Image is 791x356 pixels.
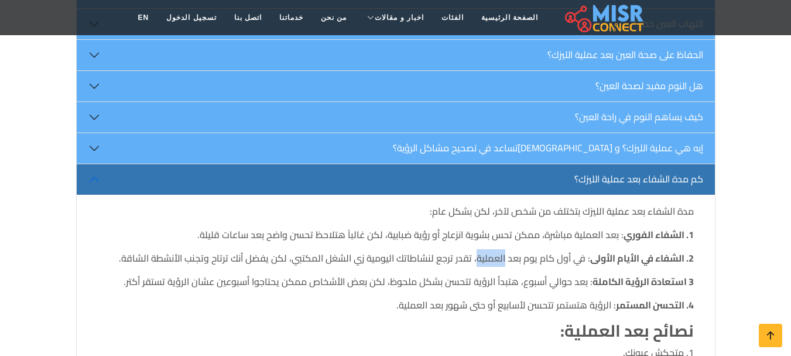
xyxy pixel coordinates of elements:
[98,251,694,265] p: : في أول كام يوم بعد العملية، تقدر ترجع لنشاطاتك اليومية زي الشغل المكتبي، لكن يفضل أنك ترتاح وتج...
[98,274,694,289] p: : بعد حوالي أسبوع، هتبدأ الرؤية تتحسن بشكل ملحوظ، لكن بعض الأشخاص ممكن يحتاجوا أسبوعين عشان الرؤي...
[593,273,694,290] strong: 3 استعادة الرؤية الكاملة
[77,40,715,70] button: الحفاظ على صحة العين بعد عملية الليزك؟
[270,6,312,29] a: خدماتنا
[98,298,694,312] p: : الرؤية هتستمر تتحسن لأسابيع أو حتى شهور بعد العملية.
[433,6,472,29] a: الفئات
[98,228,694,242] p: : بعد العملية مباشرة، ممكن تحس بشوية انزعاج أو رؤية ضبابية، لكن غالباً هتلاحظ تحسن واضح بعد ساعات...
[157,6,225,29] a: تسجيل الدخول
[77,164,715,195] button: كم مدة الشفاء بعد عملية الليزك؟
[565,3,643,32] img: main.misr_connect
[77,71,715,101] button: هل النوم مفيد لصحة العين؟
[624,226,694,243] strong: 1. الشفاء الفوري
[560,316,694,346] strong: نصائح بعد العملية:
[77,133,715,164] button: إيه هي عملية الليزك؟ و [DEMOGRAPHIC_DATA]تساعد في تصحيح مشاكل الرؤية؟
[77,102,715,133] button: كيف يساهم النوم في راحة العين؟
[375,12,424,23] span: اخبار و مقالات
[225,6,270,29] a: اتصل بنا
[616,296,694,314] strong: 4. التحسن المستمر
[129,6,158,29] a: EN
[98,204,694,218] p: مدة الشفاء بعد عملية الليزك بتختلف من شخص لآخر، لكن بشكل عام:
[312,6,355,29] a: من نحن
[355,6,433,29] a: اخبار و مقالات
[472,6,547,29] a: الصفحة الرئيسية
[590,249,694,267] strong: 2. الشفاء في الأيام الأولى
